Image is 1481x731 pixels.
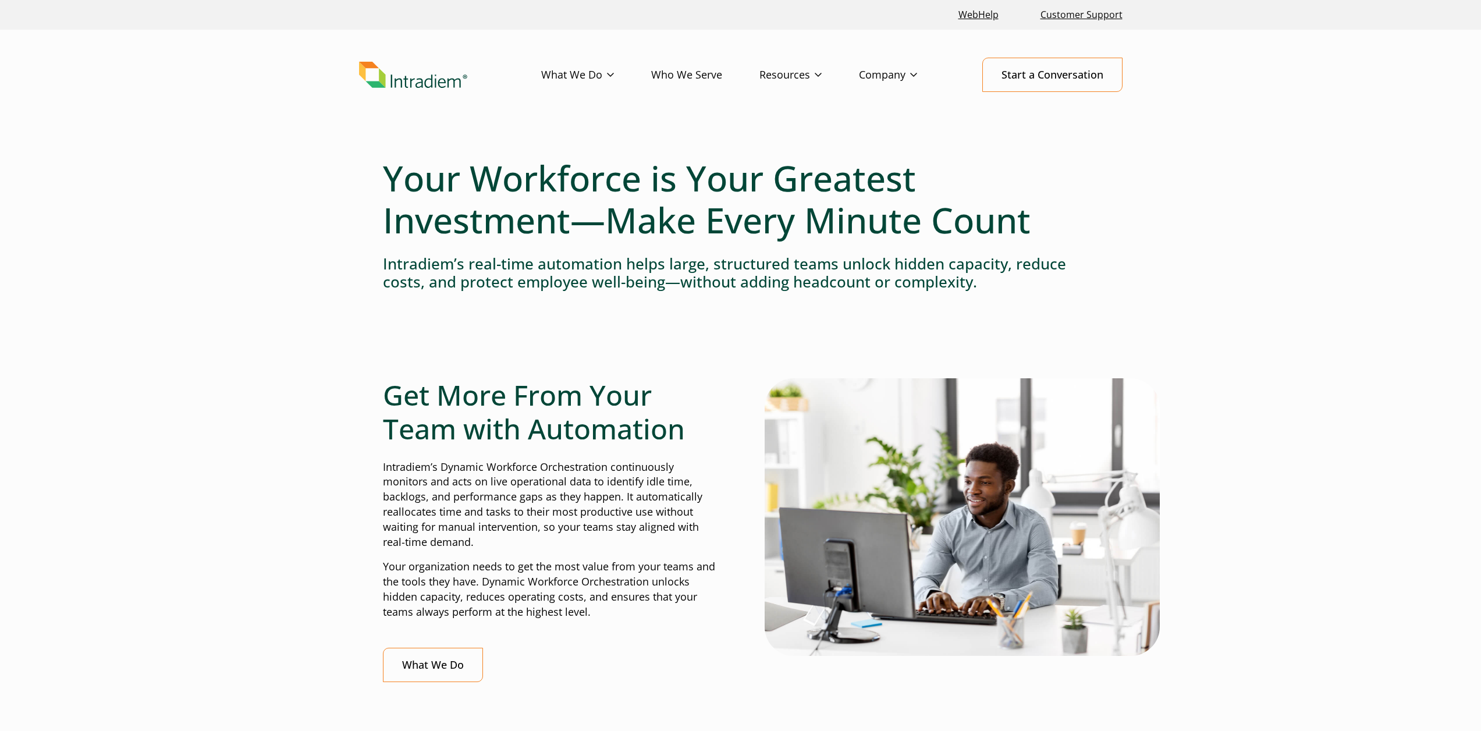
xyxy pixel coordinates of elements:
[359,62,467,88] img: Intradiem
[954,2,1003,27] a: Link opens in a new window
[982,58,1123,92] a: Start a Conversation
[359,62,541,88] a: Link to homepage of Intradiem
[383,460,717,550] p: Intradiem’s Dynamic Workforce Orchestration continuously monitors and acts on live operational da...
[1036,2,1127,27] a: Customer Support
[383,157,1099,241] h1: Your Workforce is Your Greatest Investment—Make Every Minute Count
[383,648,483,682] a: What We Do
[759,58,859,92] a: Resources
[859,58,954,92] a: Company
[651,58,759,92] a: Who We Serve
[541,58,651,92] a: What We Do
[383,378,717,445] h2: Get More From Your Team with Automation
[383,559,717,620] p: Your organization needs to get the most value from your teams and the tools they have. Dynamic Wo...
[765,378,1160,655] img: Man typing on computer with real-time automation
[383,255,1099,291] h4: Intradiem’s real-time automation helps large, structured teams unlock hidden capacity, reduce cos...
